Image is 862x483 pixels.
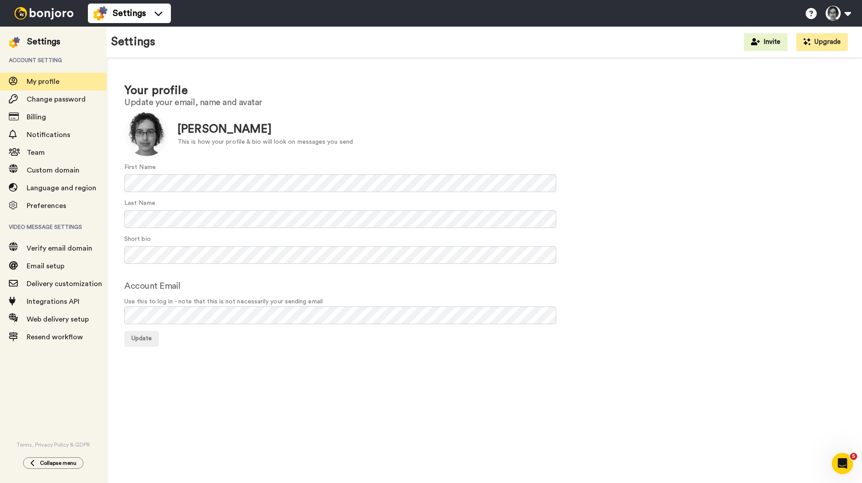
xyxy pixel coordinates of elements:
span: Custom domain [27,167,79,174]
span: Update [131,335,152,342]
h1: Settings [111,35,155,48]
span: Collapse menu [40,459,76,467]
label: Account Email [124,279,181,293]
img: settings-colored.svg [93,6,107,20]
label: First Name [124,163,156,172]
span: Delivery customization [27,280,102,287]
div: Settings [27,35,60,48]
h2: Update your email, name and avatar [124,98,844,107]
label: Last Name [124,199,155,208]
span: Language and region [27,185,96,192]
iframe: Intercom live chat [832,453,853,474]
span: 5 [850,453,857,460]
span: Notifications [27,131,70,138]
div: This is how your profile & bio will look on messages you send [178,137,353,147]
span: Change password [27,96,86,103]
div: [PERSON_NAME] [178,121,353,137]
span: Preferences [27,202,66,209]
span: Email setup [27,263,64,270]
span: Team [27,149,45,156]
h1: Your profile [124,84,844,97]
span: Resend workflow [27,334,83,341]
img: bj-logo-header-white.svg [11,7,77,20]
span: Web delivery setup [27,316,89,323]
button: Upgrade [796,33,848,51]
span: Billing [27,114,46,121]
span: Integrations API [27,298,79,305]
button: Invite [744,33,787,51]
button: Collapse menu [23,457,83,469]
span: Settings [113,7,146,20]
span: Use this to log in - note that this is not necessarily your sending email [124,297,844,306]
label: Short bio [124,235,151,244]
span: Verify email domain [27,245,92,252]
span: My profile [27,78,59,85]
img: settings-colored.svg [9,37,20,48]
button: Update [124,331,159,347]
